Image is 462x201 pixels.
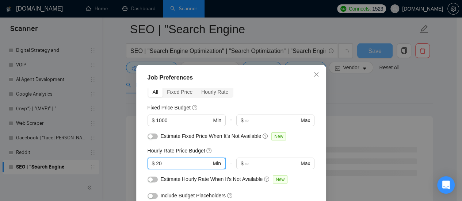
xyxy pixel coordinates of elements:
[264,176,270,182] span: question-circle
[437,176,455,194] div: Open Intercom Messenger
[271,132,286,140] span: New
[206,148,212,154] span: question-circle
[148,147,205,155] h5: Hourly Rate Price Budget
[161,193,226,198] span: Include Budget Placeholders
[197,87,233,97] div: Hourly Rate
[148,87,163,97] div: All
[156,116,211,124] input: 0
[245,116,299,124] input: ∞
[301,116,310,124] span: Max
[273,175,287,183] span: New
[192,105,198,111] span: question-circle
[245,159,299,167] input: ∞
[226,158,236,175] div: -
[152,159,155,167] span: $
[161,176,263,182] span: Estimate Hourly Rate When It’s Not Available
[241,116,244,124] span: $
[161,133,261,139] span: Estimate Fixed Price When It’s Not Available
[213,159,221,167] span: Min
[306,65,326,85] button: Close
[148,104,191,112] h5: Fixed Price Budget
[301,159,310,167] span: Max
[148,73,315,82] div: Job Preferences
[152,116,155,124] span: $
[156,159,211,167] input: 0
[241,159,244,167] span: $
[227,193,233,198] span: question-circle
[263,133,268,139] span: question-circle
[163,87,197,97] div: Fixed Price
[213,116,221,124] span: Min
[313,71,319,77] span: close
[226,115,236,132] div: -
